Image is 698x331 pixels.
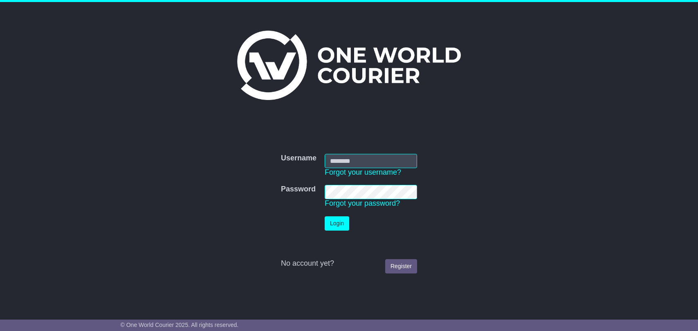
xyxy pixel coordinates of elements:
[281,154,316,163] label: Username
[325,168,401,176] a: Forgot your username?
[281,259,417,268] div: No account yet?
[325,199,400,207] a: Forgot your password?
[385,259,417,273] a: Register
[281,185,316,194] label: Password
[237,31,460,100] img: One World
[325,216,349,231] button: Login
[121,322,239,328] span: © One World Courier 2025. All rights reserved.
